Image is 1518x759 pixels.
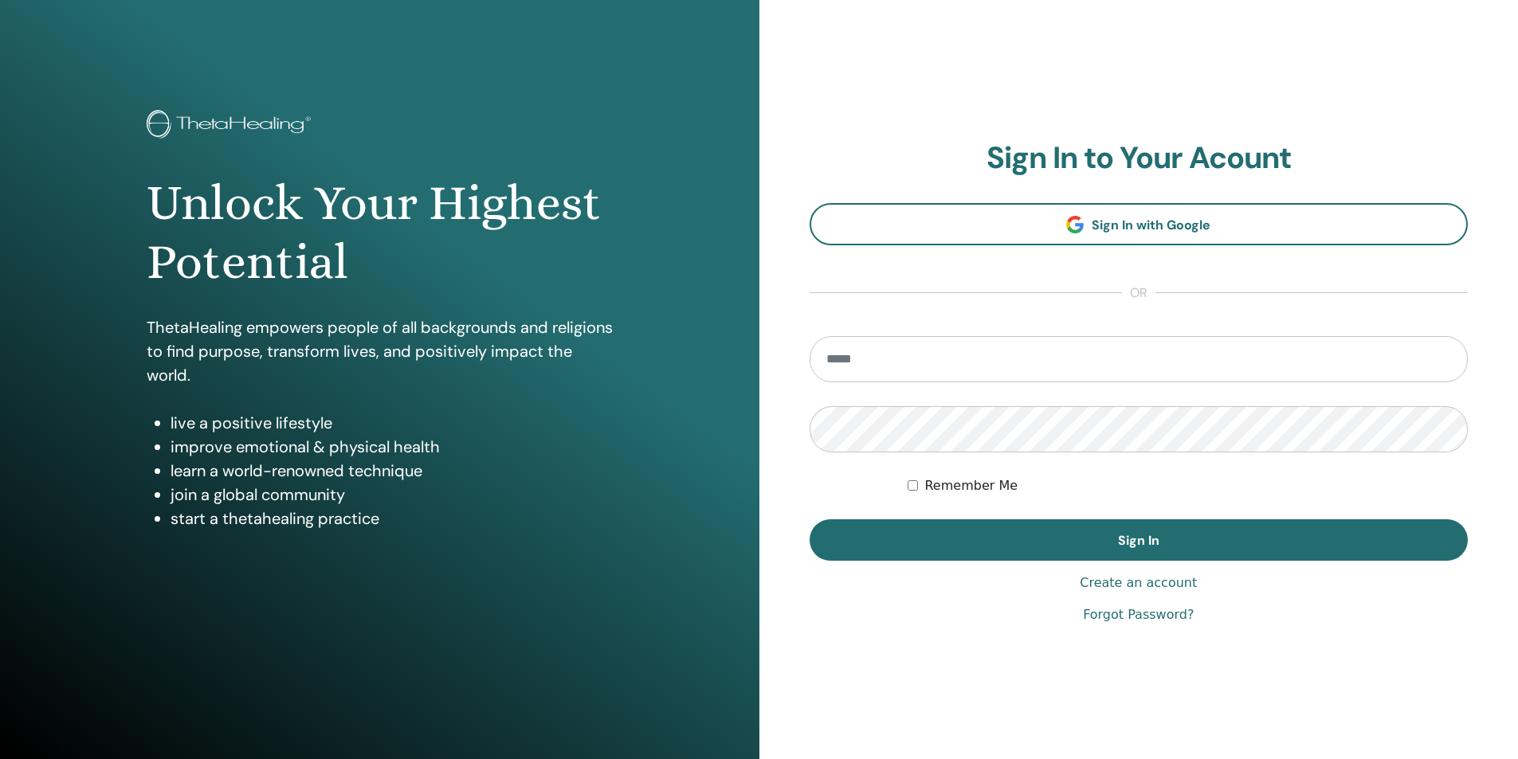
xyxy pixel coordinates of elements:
[1092,217,1210,233] span: Sign In with Google
[908,476,1468,495] div: Keep me authenticated indefinitely or until I manually logout
[147,315,613,387] p: ThetaHealing empowers people of all backgrounds and religions to find purpose, transform lives, a...
[171,411,613,435] li: live a positive lifestyle
[810,203,1469,245] a: Sign In with Google
[147,174,613,292] h1: Unlock Your Highest Potential
[1083,605,1194,624] a: Forgot Password?
[1118,532,1159,549] span: Sign In
[171,459,613,483] li: learn a world-renowned technique
[810,140,1469,177] h2: Sign In to Your Acount
[171,435,613,459] li: improve emotional & physical health
[924,476,1018,495] label: Remember Me
[1080,573,1197,593] a: Create an account
[810,519,1469,561] button: Sign In
[171,483,613,507] li: join a global community
[1122,284,1155,303] span: or
[171,507,613,530] li: start a thetahealing practice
